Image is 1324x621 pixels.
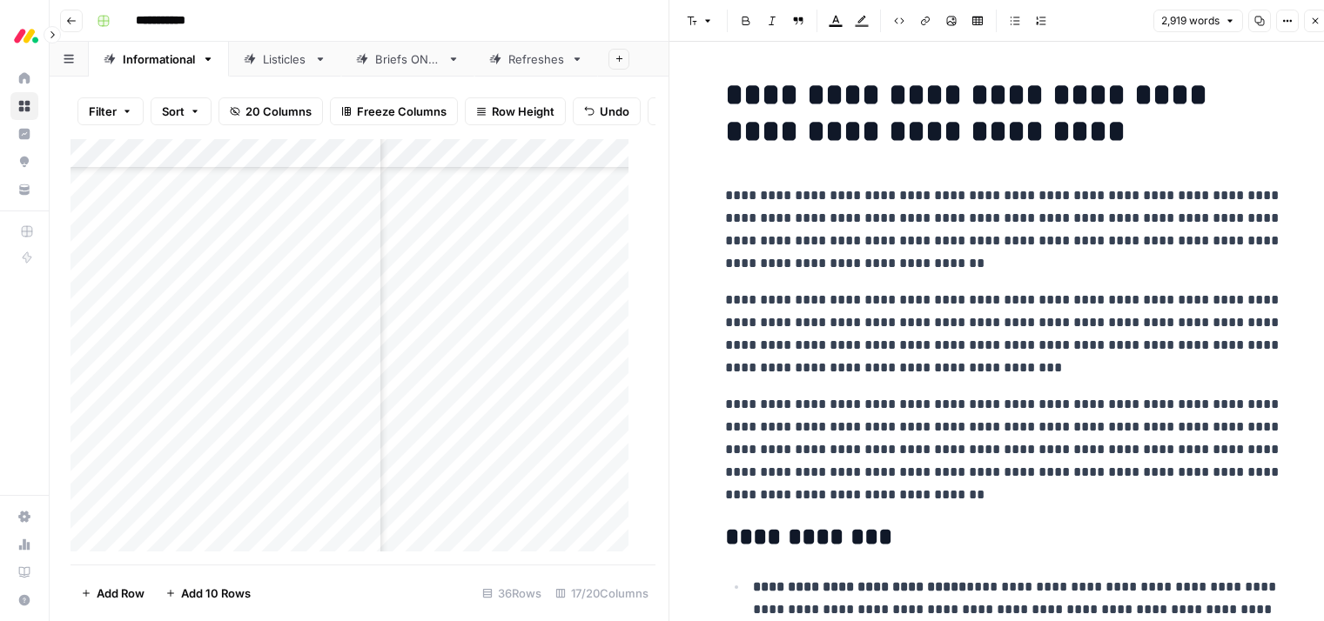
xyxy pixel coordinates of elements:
img: Monday.com Logo [10,20,42,51]
span: Filter [89,103,117,120]
button: Workspace: Monday.com [10,14,38,57]
a: Home [10,64,38,92]
button: 2,919 words [1153,10,1243,32]
span: Sort [162,103,185,120]
button: Undo [573,97,641,125]
button: Filter [77,97,144,125]
div: 17/20 Columns [548,579,655,607]
button: Add 10 Rows [155,579,261,607]
span: Undo [600,103,629,120]
div: Informational [123,50,195,68]
a: Learning Hub [10,558,38,586]
button: Row Height [465,97,566,125]
a: Refreshes [474,42,598,77]
span: 20 Columns [245,103,312,120]
a: Opportunities [10,148,38,176]
a: Browse [10,92,38,120]
a: Settings [10,503,38,531]
span: Freeze Columns [357,103,447,120]
span: Row Height [492,103,554,120]
a: Listicles [229,42,341,77]
div: Briefs ONLY [375,50,440,68]
a: Informational [89,42,229,77]
a: Insights [10,120,38,148]
button: Help + Support [10,586,38,614]
span: Add 10 Rows [181,584,251,602]
div: Listicles [263,50,307,68]
button: Sort [151,97,212,125]
a: Briefs ONLY [341,42,474,77]
button: Add Row [71,579,155,607]
span: Add Row [97,584,144,602]
button: 20 Columns [218,97,323,125]
span: 2,919 words [1161,13,1220,29]
a: Usage [10,531,38,558]
div: Refreshes [508,50,564,68]
a: Your Data [10,176,38,204]
div: 36 Rows [475,579,548,607]
button: Freeze Columns [330,97,458,125]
